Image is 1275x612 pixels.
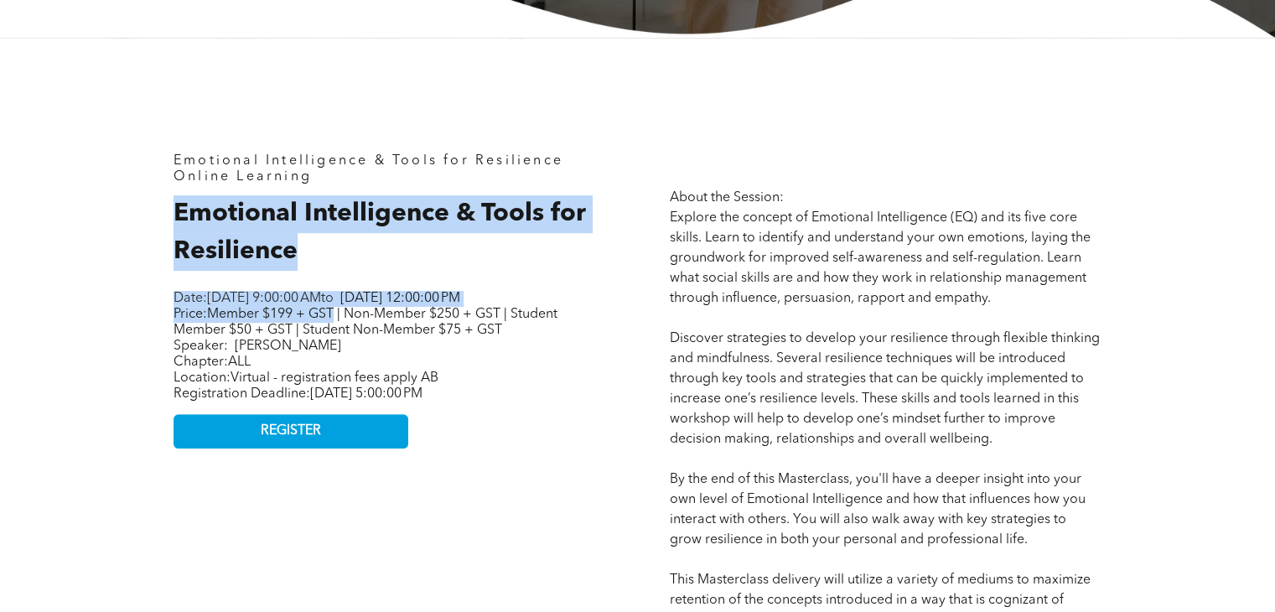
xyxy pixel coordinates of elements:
[228,355,251,369] span: ALL
[231,371,438,385] span: Virtual - registration fees apply AB
[261,423,321,439] span: REGISTER
[174,371,438,401] span: Location: Registration Deadline:
[174,340,228,353] span: Speaker:
[174,308,557,337] span: Price:
[235,340,341,353] span: [PERSON_NAME]
[174,292,334,305] span: Date: to
[174,355,251,369] span: Chapter:
[174,201,586,264] span: Emotional Intelligence & Tools for Resilience
[174,308,557,337] span: Member $199 + GST | Non-Member $250 + GST | Student Member $50 + GST | Student Non-Member $75 + GST
[340,292,460,305] span: [DATE] 12:00:00 PM
[174,170,312,184] span: Online Learning
[174,154,563,168] span: Emotional Intelligence & Tools for Resilience
[310,387,422,401] span: [DATE] 5:00:00 PM
[174,414,408,449] a: REGISTER
[207,292,321,305] span: [DATE] 9:00:00 AM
